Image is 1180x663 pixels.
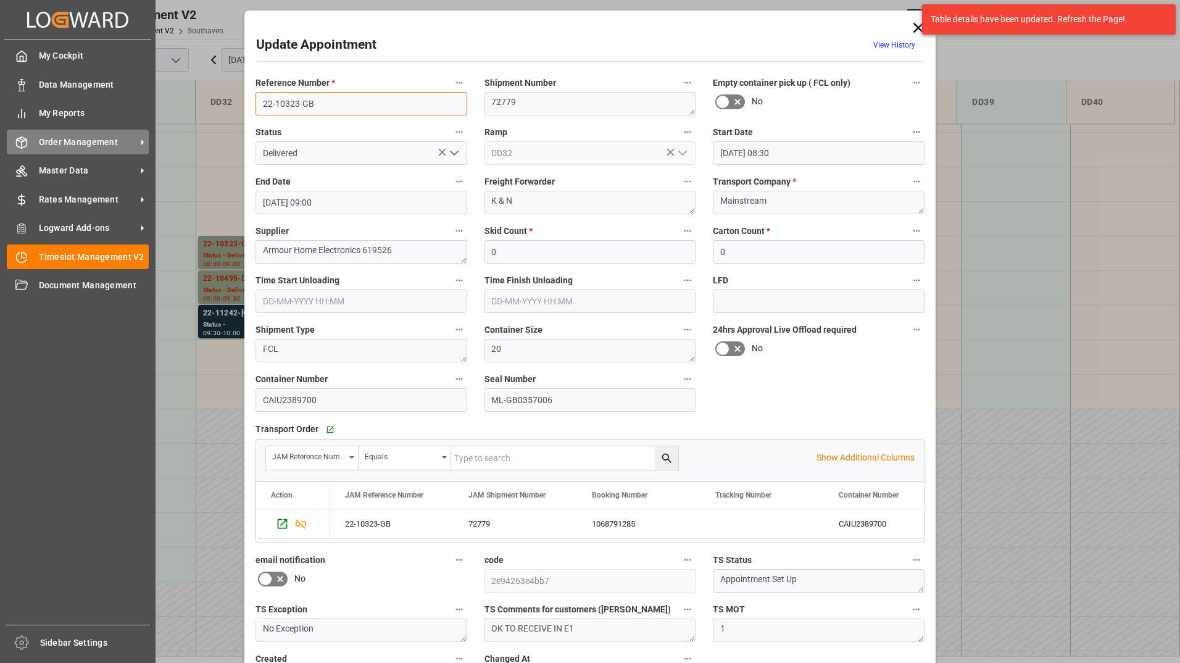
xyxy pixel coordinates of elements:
button: open menu [673,144,691,163]
button: search button [655,446,678,470]
button: End Date [451,173,467,190]
button: Freight Forwarder [679,173,696,190]
span: Sidebar Settings [40,636,151,649]
p: Show Additional Columns [816,451,915,464]
input: DD-MM-YYYY HH:MM [256,191,467,214]
span: Reference Number [256,77,335,90]
span: Order Management [39,136,136,149]
span: Time Start Unloading [256,274,339,287]
span: Rates Management [39,193,136,206]
span: Data Management [39,78,149,91]
div: Table details have been updated. Refresh the Page!. [931,13,1158,26]
input: DD-MM-YYYY HH:MM [256,290,467,313]
span: TS Status [713,554,752,567]
span: Container Number [256,373,328,386]
button: Time Start Unloading [451,272,467,288]
span: Supplier [256,225,289,238]
button: Supplier [451,223,467,239]
button: Status [451,124,467,140]
div: Equals [365,448,438,462]
span: Transport Order [256,423,318,436]
span: No [752,342,763,355]
button: TS Comments for customers ([PERSON_NAME]) [679,601,696,617]
span: TS MOT [713,603,745,616]
button: email notification [451,552,467,568]
div: 72779 [454,509,577,538]
div: 22-10323-GB [330,509,454,538]
textarea: Armour Home Electronics 619526 [256,240,467,264]
button: Time Finish Unloading [679,272,696,288]
span: Skid Count [484,225,533,238]
textarea: OK TO RECEIVE IN E1 [484,619,696,642]
textarea: K & N [484,191,696,214]
span: Freight Forwarder [484,175,555,188]
button: TS MOT [908,601,924,617]
span: email notification [256,554,325,567]
textarea: 1 [713,619,924,642]
button: Container Number [451,371,467,387]
button: Ramp [679,124,696,140]
button: TS Status [908,552,924,568]
button: Transport Company * [908,173,924,190]
textarea: 72779 [484,92,696,115]
span: No [294,572,305,585]
input: DD-MM-YYYY HH:MM [484,290,696,313]
span: Master Data [39,164,136,177]
textarea: No Exception [256,619,467,642]
input: Type to search/select [484,141,696,165]
button: Container Size [679,322,696,338]
span: Carton Count [713,225,770,238]
button: code [679,552,696,568]
span: No [752,95,763,108]
button: TS Exception [451,601,467,617]
span: Shipment Type [256,323,315,336]
button: Carton Count * [908,223,924,239]
span: Time Finish Unloading [484,274,573,287]
button: LFD [908,272,924,288]
span: Container Size [484,323,542,336]
textarea: Appointment Set Up [713,569,924,593]
a: My Reports [7,101,149,125]
span: Ramp [484,126,507,139]
button: open menu [266,446,359,470]
input: DD-MM-YYYY HH:MM [713,141,924,165]
span: End Date [256,175,291,188]
span: LFD [713,274,728,287]
textarea: Mainstream [713,191,924,214]
textarea: 20 [484,339,696,362]
span: Logward Add-ons [39,222,136,235]
button: Skid Count * [679,223,696,239]
div: 1068791285 [577,509,700,538]
span: Document Management [39,279,149,292]
div: Press SPACE to select this row. [256,509,330,539]
span: My Reports [39,107,149,120]
span: Status [256,126,281,139]
span: 24hrs Approval Live Offload required [713,323,857,336]
button: Shipment Number [679,75,696,91]
span: code [484,554,504,567]
button: 24hrs Approval Live Offload required [908,322,924,338]
span: Timeslot Management V2 [39,251,149,264]
div: CAIU2389700 [824,509,947,538]
textarea: FCL [256,339,467,362]
button: open menu [359,446,451,470]
span: TS Comments for customers ([PERSON_NAME]) [484,603,671,616]
div: JAM Reference Number [272,448,345,462]
a: Timeslot Management V2 [7,244,149,269]
button: open menu [444,144,462,163]
span: JAM Reference Number [345,491,423,499]
span: Start Date [713,126,753,139]
a: View History [873,41,915,49]
span: JAM Shipment Number [468,491,546,499]
a: Data Management [7,72,149,96]
span: Shipment Number [484,77,556,90]
span: Empty container pick up ( FCL only) [713,77,850,90]
a: Document Management [7,273,149,298]
span: Transport Company [713,175,796,188]
span: Tracking Number [715,491,771,499]
a: My Cockpit [7,44,149,68]
button: Seal Number [679,371,696,387]
button: Empty container pick up ( FCL only) [908,75,924,91]
h2: Update Appointment [256,35,376,55]
input: Type to search [451,446,678,470]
